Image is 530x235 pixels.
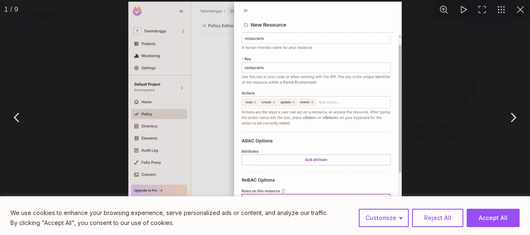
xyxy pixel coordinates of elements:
[359,209,409,227] button: Customize
[10,218,328,228] p: By clicking "Accept All", you consent to our use of cookies.
[412,209,463,227] button: Reject All
[7,107,27,128] button: Previous
[467,209,520,227] button: Accept All
[10,208,328,218] p: We use cookies to enhance your browsing experience, serve personalized ads or content, and analyz...
[128,2,401,233] img: Image 1 of 9
[502,107,523,128] button: Next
